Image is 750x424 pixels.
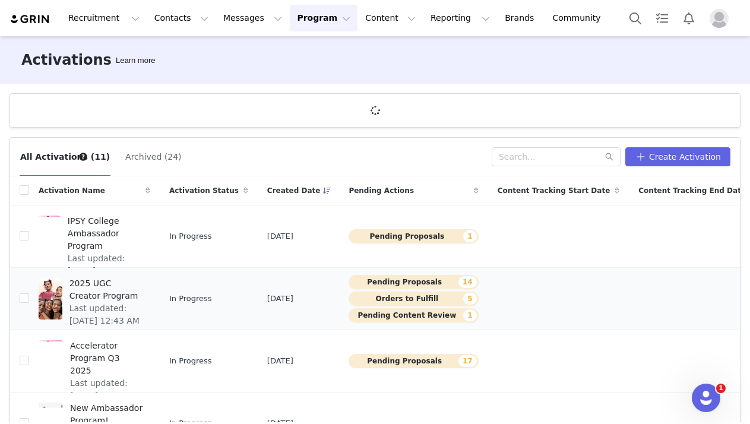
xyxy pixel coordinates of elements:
button: Pending Proposals1 [349,229,478,243]
span: Last updated: [DATE] 10:16 PM [68,252,143,277]
h3: Activations [21,49,112,71]
span: Last updated: [DATE] 8:58 PM [70,377,143,402]
button: Pending Content Review1 [349,308,478,322]
span: Last updated: [DATE] 12:43 AM [69,302,143,327]
span: Activation Status [169,185,239,196]
span: [DATE] [267,355,293,367]
button: Pending Proposals17 [349,354,478,368]
a: Accelerator Program Q3 2025Last updated: [DATE] 8:58 PM [39,337,150,385]
button: Search [622,5,648,31]
span: Content Tracking Start Date [498,185,610,196]
span: In Progress [169,230,212,242]
button: All Activations (11) [20,147,110,166]
span: [DATE] [267,293,293,305]
img: grin logo [10,14,51,25]
button: Notifications [676,5,702,31]
button: Reporting [423,5,497,31]
button: Messages [216,5,289,31]
span: 2025 UGC Creator Program [69,277,143,302]
span: Pending Actions [349,185,414,196]
button: Content [358,5,423,31]
a: Tasks [649,5,675,31]
span: IPSY College Ambassador Program [68,215,143,252]
button: Contacts [147,5,216,31]
input: Search... [492,147,621,166]
button: Pending Proposals14 [349,275,478,289]
a: IPSY College Ambassador ProgramLast updated: [DATE] 10:16 PM [39,213,150,260]
a: 2025 UGC Creator ProgramLast updated: [DATE] 12:43 AM [39,275,150,322]
div: Tooltip anchor [113,55,157,67]
span: Content Tracking End Date [638,185,746,196]
iframe: Intercom live chat [692,384,720,412]
button: Orders to Fulfill5 [349,292,478,306]
button: Create Activation [625,147,730,166]
a: Brands [498,5,545,31]
a: Community [546,5,613,31]
button: Recruitment [61,5,147,31]
button: Program [290,5,357,31]
span: [DATE] [267,230,293,242]
img: placeholder-profile.jpg [710,9,729,28]
span: Created Date [267,185,321,196]
div: Tooltip anchor [78,151,88,162]
span: In Progress [169,355,212,367]
button: Profile [702,9,740,28]
span: Activation Name [39,185,105,196]
span: 1 [716,384,726,393]
span: Accelerator Program Q3 2025 [70,340,143,377]
button: Archived (24) [125,147,182,166]
i: icon: search [605,153,613,161]
span: In Progress [169,293,212,305]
